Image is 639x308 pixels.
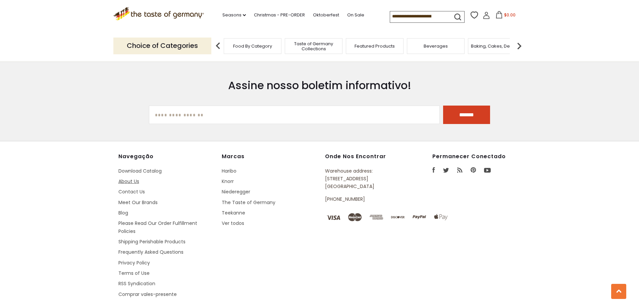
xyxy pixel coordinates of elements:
[118,178,139,185] a: About Us
[222,188,250,195] a: Niederegger
[233,44,272,49] a: Food By Category
[347,11,364,19] a: On Sale
[222,153,318,160] h4: Marcas
[118,168,162,174] a: Download Catalog
[222,11,246,19] a: Seasons
[504,12,516,18] span: $0.00
[118,199,158,206] a: Meet Our Brands
[491,11,520,21] button: $0.00
[325,195,402,203] p: [PHONE_NUMBER]
[149,79,490,92] h3: Assine nosso boletim informativo!
[118,291,177,298] a: Comprar vales-presente
[254,11,305,19] a: Christmas - PRE-ORDER
[118,188,145,195] a: Contact Us
[118,249,183,255] a: Frequently Asked Questions
[313,11,339,19] a: Oktoberfest
[118,238,185,245] a: Shipping Perishable Products
[118,280,155,287] a: RSS Syndication
[325,153,402,160] h4: Onde nos encontrar
[513,39,526,53] img: next arrow
[424,44,448,49] a: Beverages
[432,153,521,160] h4: Permanecer conectado
[325,167,402,191] p: Warehouse address: [STREET_ADDRESS] [GEOGRAPHIC_DATA]
[118,220,197,234] a: Please Read Our Order Fulfillment Policies
[222,178,234,185] a: Knorr
[222,209,245,216] a: Teekanne
[222,199,275,206] a: The Taste of Germany
[118,270,150,276] a: Terms of Use
[118,153,215,160] h4: Navegação
[222,168,236,174] a: Haribo
[471,44,523,49] a: Baking, Cakes, Desserts
[113,38,211,54] p: Choice of Categories
[118,209,128,216] a: Blog
[355,44,395,49] a: Featured Products
[222,220,244,227] a: Ver todos
[287,41,340,51] a: Taste of Germany Collections
[211,39,225,53] img: previous arrow
[118,259,150,266] a: Privacy Policy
